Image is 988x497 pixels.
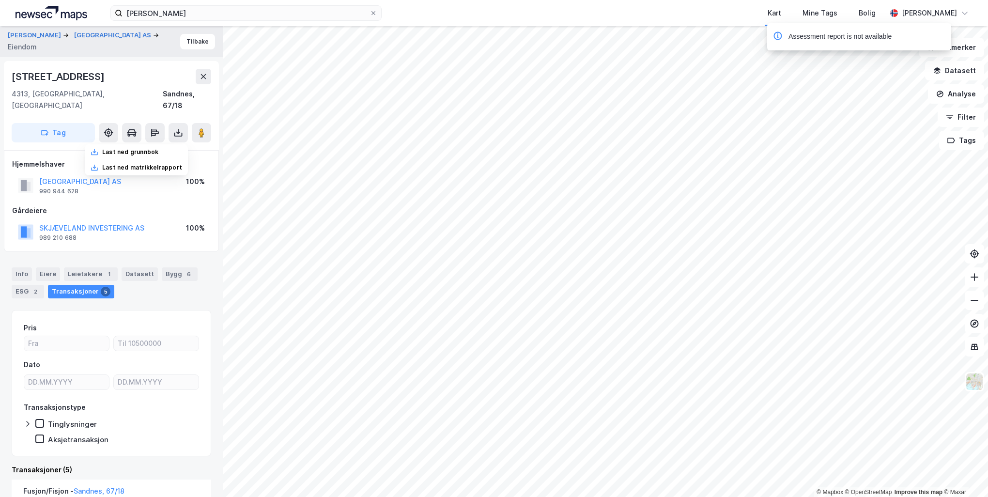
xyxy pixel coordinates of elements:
div: [PERSON_NAME] [902,7,957,19]
div: Info [12,267,32,281]
div: Bolig [859,7,876,19]
div: Eiendom [8,41,37,53]
img: logo.a4113a55bc3d86da70a041830d287a7e.svg [15,6,87,20]
input: Søk på adresse, matrikkel, gårdeiere, leietakere eller personer [123,6,370,20]
input: DD.MM.YYYY [24,375,109,389]
button: Filter [938,108,984,127]
button: Analyse [928,84,984,104]
a: Mapbox [817,489,843,496]
div: Pris [24,322,37,334]
div: 100% [186,222,205,234]
div: Leietakere [64,267,118,281]
div: Bygg [162,267,198,281]
a: Sandnes, 67/18 [74,487,124,495]
button: Tag [12,123,95,142]
div: Tinglysninger [48,419,97,429]
div: Last ned matrikkelrapport [102,164,182,171]
img: Z [965,373,984,391]
div: Assessment report is not available [788,31,892,43]
button: [PERSON_NAME] [8,31,63,40]
div: Transaksjoner (5) [12,464,211,476]
div: 1 [104,269,114,279]
div: Transaksjoner [48,285,114,298]
div: 4313, [GEOGRAPHIC_DATA], [GEOGRAPHIC_DATA] [12,88,163,111]
input: Til 10500000 [114,336,199,351]
button: [GEOGRAPHIC_DATA] AS [74,31,153,40]
div: Eiere [36,267,60,281]
a: OpenStreetMap [845,489,892,496]
input: DD.MM.YYYY [114,375,199,389]
button: Tilbake [180,34,215,49]
div: [STREET_ADDRESS] [12,69,107,84]
button: Tags [939,131,984,150]
div: Aksjetransaksjon [48,435,108,444]
div: 2 [31,287,40,296]
div: 100% [186,176,205,187]
div: Kart [768,7,781,19]
div: Datasett [122,267,158,281]
div: 6 [184,269,194,279]
div: Hjemmelshaver [12,158,211,170]
a: Improve this map [895,489,942,496]
iframe: Chat Widget [940,450,988,497]
div: Sandnes, 67/18 [163,88,211,111]
div: ESG [12,285,44,298]
div: Dato [24,359,40,371]
button: Datasett [925,61,984,80]
div: Last ned grunnbok [102,148,158,156]
div: Kontrollprogram for chat [940,450,988,497]
div: 990 944 628 [39,187,78,195]
div: Mine Tags [803,7,837,19]
div: 989 210 688 [39,234,77,242]
div: Transaksjonstype [24,402,86,413]
div: Gårdeiere [12,205,211,217]
div: 5 [101,287,110,296]
input: Fra [24,336,109,351]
